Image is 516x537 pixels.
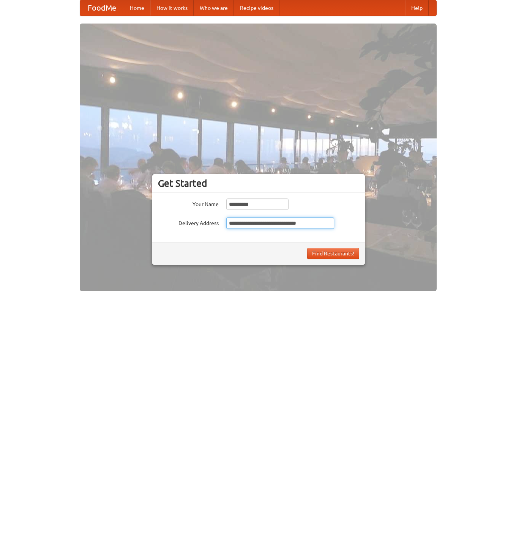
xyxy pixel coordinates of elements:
a: Who we are [194,0,234,16]
a: Help [405,0,429,16]
h3: Get Started [158,178,359,189]
a: Recipe videos [234,0,279,16]
a: FoodMe [80,0,124,16]
label: Your Name [158,198,219,208]
button: Find Restaurants! [307,248,359,259]
a: Home [124,0,150,16]
label: Delivery Address [158,217,219,227]
a: How it works [150,0,194,16]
